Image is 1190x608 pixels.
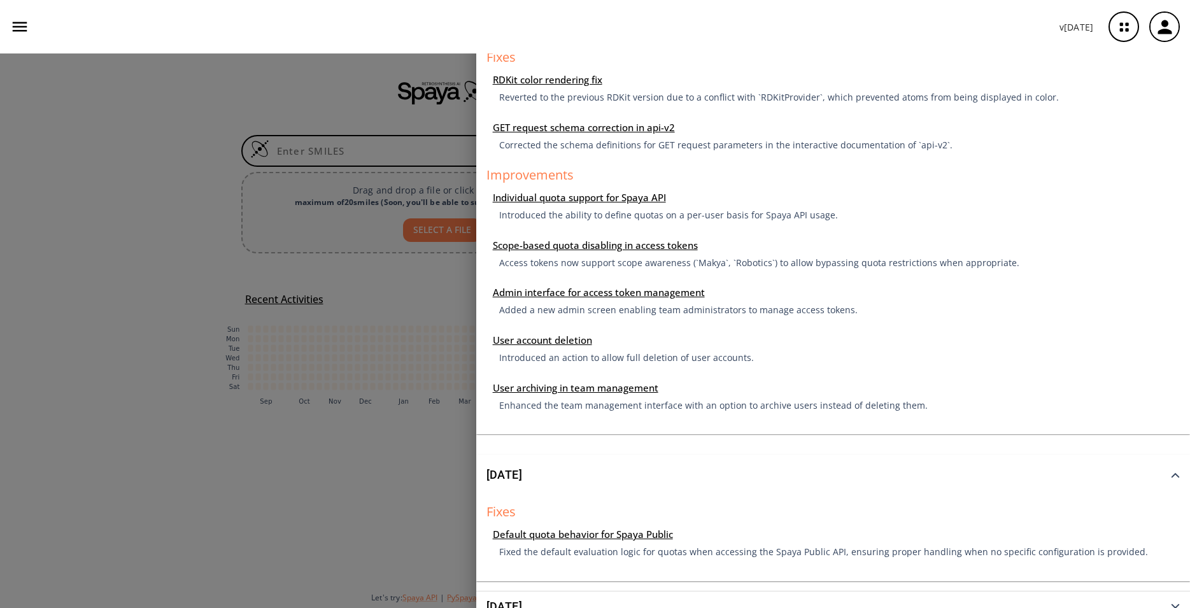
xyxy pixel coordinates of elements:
[493,193,1173,202] div: Individual quota support for Spaya API
[493,132,1173,158] div: Corrected the schema definitions for GET request parameters in the interactive documentation of `...
[1059,20,1093,34] p: v [DATE]
[486,164,1180,187] div: improvements
[476,455,1190,495] button: [DATE]
[493,250,1173,276] div: Access tokens now support scope awareness (`Makya`, `Robotics`) to allow bypassing quota restrict...
[486,46,1180,69] div: fixes
[493,539,1173,565] div: Fixed the default evaluation logic for quotas when accessing the Spaya Public API, ensuring prope...
[493,202,1173,228] div: Introduced the ability to define quotas on a per-user basis for Spaya API usage.
[493,345,1173,371] div: Introduced an action to allow full deletion of user accounts.
[493,297,1173,323] div: Added a new admin screen enabling team administrators to manage access tokens.
[493,393,1173,418] div: Enhanced the team management interface with an option to archive users instead of deleting them.
[493,75,1173,85] div: RDKit color rendering fix
[493,530,1173,539] div: Default quota behavior for Spaya Public
[493,85,1173,110] div: Reverted to the previous RDKit version due to a conflict with `RDKitProvider`, which prevented at...
[493,383,1173,393] div: User archiving in team management
[493,336,1173,345] div: User account deletion
[476,495,1190,581] div: [DATE]
[493,288,1173,297] div: Admin interface for access token management
[493,241,1173,250] div: Scope-based quota disabling in access tokens
[476,41,1190,434] div: [DATE]
[486,469,522,481] div: [DATE]
[486,500,1180,523] div: fixes
[493,123,1173,132] div: GET request schema correction in api-v2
